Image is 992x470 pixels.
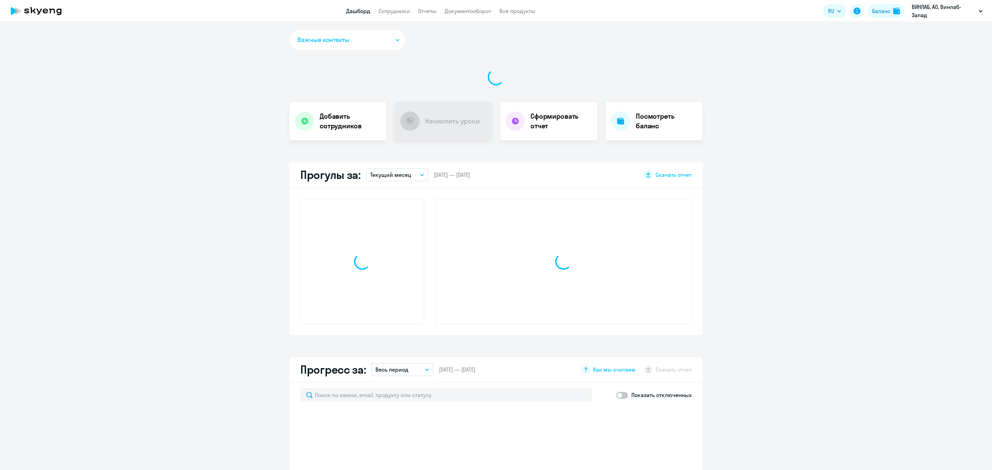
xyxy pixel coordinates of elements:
input: Поиск по имени, email, продукту или статусу [300,388,592,402]
button: Весь период [371,363,433,376]
span: Как мы считаем [593,366,635,373]
h2: Прогресс за: [300,363,366,376]
button: Важные контакты [289,30,405,50]
p: Текущий месяц [370,171,411,179]
span: Скачать отчет [655,171,692,179]
span: Важные контакты [298,35,349,44]
a: Сотрудники [379,8,410,14]
span: RU [828,7,834,15]
p: ВИНЛАБ, АО, Винлаб-Запад [912,3,976,19]
button: ВИНЛАБ, АО, Винлаб-Запад [908,3,986,19]
img: balance [893,8,900,14]
button: Балансbalance [868,4,904,18]
p: Показать отключенных [631,391,692,399]
a: Документооборот [445,8,491,14]
h4: Добавить сотрудников [320,111,381,131]
span: [DATE] — [DATE] [439,366,475,373]
a: Все продукты [499,8,535,14]
span: [DATE] — [DATE] [434,171,470,179]
h2: Прогулы за: [300,168,361,182]
a: Отчеты [418,8,436,14]
p: Весь период [375,365,409,374]
button: Текущий месяц [366,168,428,181]
a: Дашборд [346,8,370,14]
h4: Начислить уроки [425,116,480,126]
h4: Посмотреть баланс [636,111,697,131]
div: Баланс [872,7,890,15]
button: RU [823,4,846,18]
h4: Сформировать отчет [530,111,592,131]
